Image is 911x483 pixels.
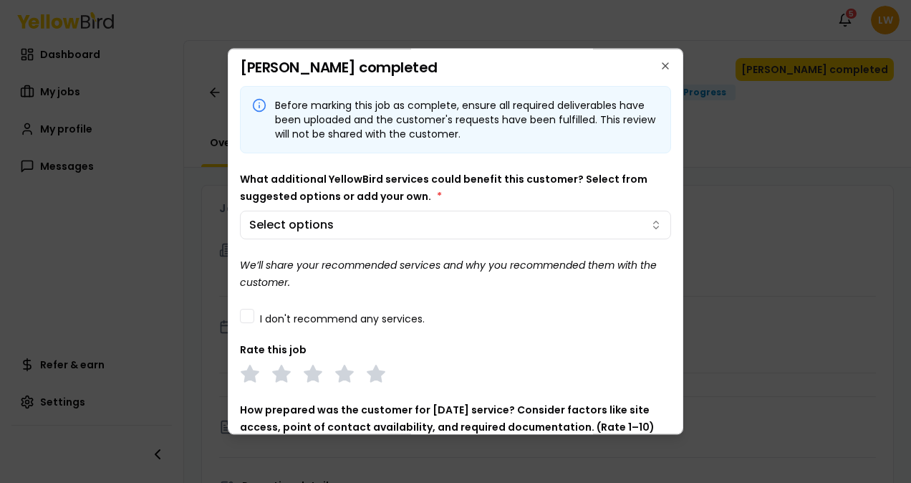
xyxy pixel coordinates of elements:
label: Rate this job [240,343,307,357]
label: How prepared was the customer for [DATE] service? Consider factors like site access, point of con... [240,403,655,434]
button: Select options [240,211,671,239]
i: We’ll share your recommended services and why you recommended them with the customer. [240,258,657,290]
h2: [PERSON_NAME] completed [240,60,671,75]
div: Before marking this job as complete, ensure all required deliverables have been uploaded and the ... [275,98,659,141]
label: What additional YellowBird services could benefit this customer? Select from suggested options or... [240,172,647,204]
label: I don't recommend any services. [260,314,425,324]
span: Select options [249,216,334,234]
